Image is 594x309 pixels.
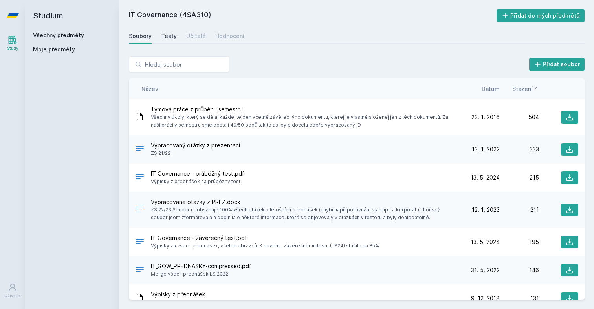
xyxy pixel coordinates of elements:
span: 13. 5. 2024 [471,174,500,182]
div: Soubory [129,32,152,40]
span: Výpisky za všech přednášek, včetně obrázků. K novému závěrečnému testu (LS24) stačilo na 85%. [151,242,380,250]
div: PDF [135,236,145,248]
a: Všechny předměty [33,32,84,38]
span: 12. 1. 2023 [472,206,500,214]
span: 31. 5. 2022 [471,266,500,274]
div: Uživatel [4,293,21,299]
span: IT Governance - průběžný test.pdf [151,170,244,178]
span: Vypracovaný otázky z prezentací [151,142,240,149]
div: 195 [500,238,539,246]
div: Study [7,45,18,51]
h2: IT Governance (4SA310) [129,9,497,22]
div: 504 [500,113,539,121]
a: Uživatel [2,279,24,303]
span: Týmová práce z průběhu semestru [151,105,457,113]
span: 13. 5. 2024 [471,238,500,246]
a: Testy [161,28,177,44]
span: 23. 1. 2016 [471,113,500,121]
div: 131 [500,294,539,302]
div: PDF [135,265,145,276]
a: Study [2,31,24,55]
div: PDF [135,172,145,184]
button: Přidat do mých předmětů [497,9,585,22]
span: ZS 21/22 [151,149,240,157]
span: Merge všech prednášek LS 2022 [151,270,251,278]
span: 9. 12. 2018 [471,294,500,302]
span: Vypracovane otazky z PREZ.docx [151,198,457,206]
span: ZS 22/23 Soubor neobsahuje 100% všech otázek z letošních přednášek (chybí např. porovnání startup... [151,206,457,222]
div: 211 [500,206,539,214]
span: 13. 1. 2022 [472,145,500,153]
div: 333 [500,145,539,153]
span: Výpisky z přednášek na průběžný test [151,178,244,185]
div: Učitelé [186,32,206,40]
a: Hodnocení [215,28,244,44]
div: DOCX [135,204,145,216]
span: Stažení [512,85,533,93]
button: Stažení [512,85,539,93]
a: Soubory [129,28,152,44]
div: Testy [161,32,177,40]
button: Název [141,85,158,93]
a: Učitelé [186,28,206,44]
div: 215 [500,174,539,182]
span: IT Governance - závěrečný test.pdf [151,234,380,242]
input: Hledej soubor [129,56,229,72]
span: Výpisky z přednášek [151,291,205,298]
div: Hodnocení [215,32,244,40]
span: Moje předměty [33,45,75,53]
span: Všechny úkoly, který se dělaj každej tejden včetně závěrečnýho dokumentu, kterej je vlastně slože... [151,113,457,129]
span: IT_GOW_PREDNASKY-compressed.pdf [151,262,251,270]
span: Výpisky z přednášek [151,298,205,306]
div: 146 [500,266,539,274]
div: .DOCX [135,144,145,155]
button: Přidat soubor [529,58,585,71]
button: Datum [482,85,500,93]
